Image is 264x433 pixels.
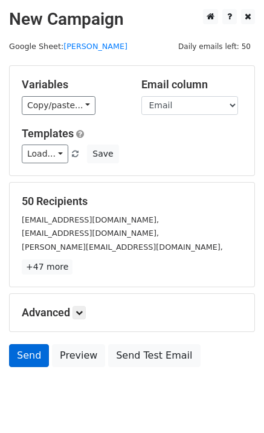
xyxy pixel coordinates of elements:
[108,344,200,367] a: Send Test Email
[22,195,242,208] h5: 50 Recipients
[204,375,264,433] iframe: Chat Widget
[22,259,72,275] a: +47 more
[9,42,127,51] small: Google Sheet:
[22,78,123,91] h5: Variables
[174,42,255,51] a: Daily emails left: 50
[174,40,255,53] span: Daily emails left: 50
[22,96,95,115] a: Copy/paste...
[141,78,243,91] h5: Email column
[9,344,49,367] a: Send
[87,145,118,163] button: Save
[22,306,242,319] h5: Advanced
[63,42,127,51] a: [PERSON_NAME]
[22,127,74,140] a: Templates
[52,344,105,367] a: Preview
[22,243,223,252] small: [PERSON_NAME][EMAIL_ADDRESS][DOMAIN_NAME],
[22,229,159,238] small: [EMAIL_ADDRESS][DOMAIN_NAME],
[22,215,159,224] small: [EMAIL_ADDRESS][DOMAIN_NAME],
[9,9,255,30] h2: New Campaign
[22,145,68,163] a: Load...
